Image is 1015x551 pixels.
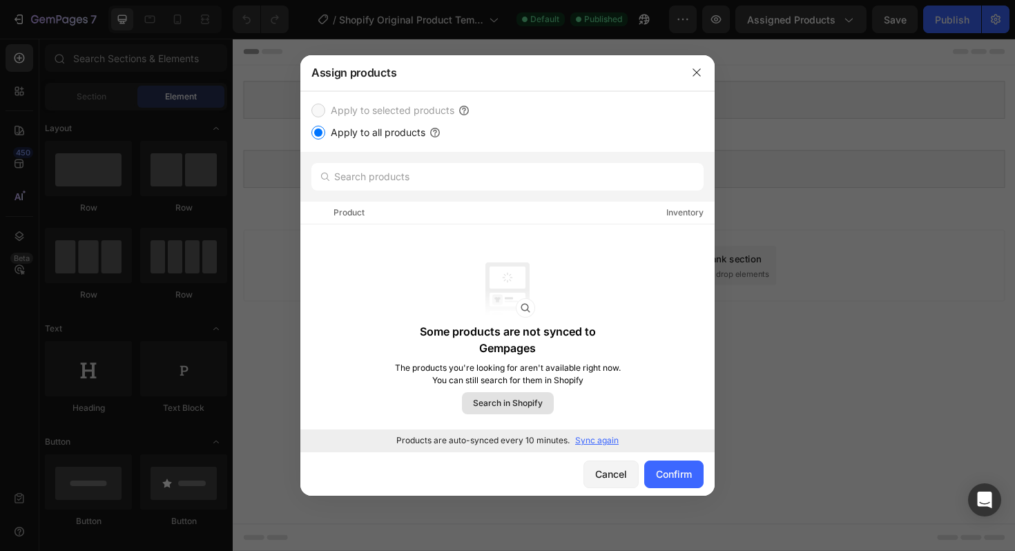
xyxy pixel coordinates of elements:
[595,467,627,481] div: Cancel
[583,461,639,488] button: Cancel
[325,124,425,141] label: Apply to all products
[656,467,692,481] div: Confirm
[396,434,570,447] p: Products are auto-synced every 10 minutes.
[374,226,447,240] div: Generate layout
[475,226,559,240] div: Add blank section
[300,55,679,90] div: Assign products
[644,461,704,488] button: Confirm
[465,243,568,255] span: then drag & drop elements
[968,483,1001,516] div: Open Intercom Messenger
[575,434,619,447] p: Sync again
[333,206,365,220] div: Product
[480,262,535,318] img: empty state illustration
[666,206,704,220] div: Inventory
[382,195,447,209] span: Add section
[394,362,622,387] p: The products you're looking for aren't available right now. You can still search for them in Shopify
[473,397,543,409] span: Search in Shopify
[300,91,715,452] div: />
[311,163,704,191] input: Search products
[374,57,476,73] span: Product information
[372,243,446,255] span: from URL or image
[381,130,470,146] span: Related products
[462,392,554,414] button: Search in Shopify
[266,226,349,240] div: Choose templates
[394,323,622,356] p: Some products are not synced to Gempages
[259,243,354,255] span: inspired by CRO experts
[325,102,454,119] label: Apply to selected products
